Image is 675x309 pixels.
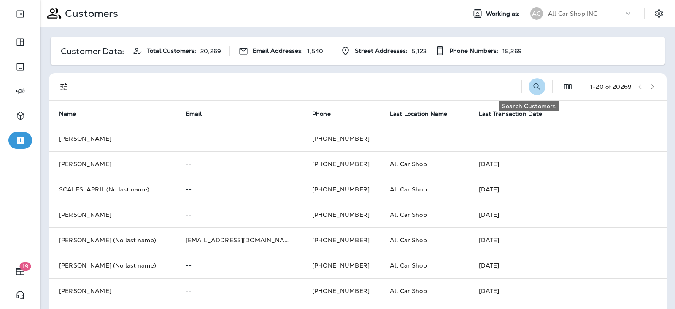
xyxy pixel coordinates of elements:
span: All Car Shop [390,211,427,219]
p: Customer Data: [61,48,124,55]
td: [DATE] [469,151,667,177]
button: Expand Sidebar [8,5,32,22]
td: [DATE] [469,253,667,278]
p: -- [390,135,459,142]
span: Working as: [486,10,522,17]
td: [PHONE_NUMBER] [302,151,380,177]
span: Email [186,110,202,118]
span: Street Addresses: [355,47,408,55]
td: [DATE] [469,202,667,227]
button: Edit Fields [559,78,576,95]
span: All Car Shop [390,236,427,244]
p: 5,123 [412,48,427,55]
td: [PHONE_NUMBER] [302,126,380,151]
td: [PERSON_NAME] (No last name) [49,253,175,278]
span: All Car Shop [390,160,427,168]
span: Total Customers: [147,47,196,55]
span: Phone [312,110,331,118]
td: [PERSON_NAME] [49,278,175,304]
button: Settings [651,6,667,21]
span: Last Location Name [390,110,459,118]
span: Last Transaction Date [479,110,543,118]
p: Customers [62,7,118,20]
td: [PHONE_NUMBER] [302,253,380,278]
p: -- [479,135,657,142]
p: -- [186,211,292,218]
div: AC [530,7,543,20]
td: [PERSON_NAME] (No last name) [49,227,175,253]
td: [PERSON_NAME] [49,126,175,151]
td: [PHONE_NUMBER] [302,278,380,304]
span: Name [59,110,87,118]
span: Email [186,110,213,118]
td: [DATE] [469,227,667,253]
td: [DATE] [469,278,667,304]
td: [PERSON_NAME] [49,151,175,177]
td: [PHONE_NUMBER] [302,227,380,253]
p: -- [186,262,292,269]
span: All Car Shop [390,186,427,193]
button: Filters [56,78,73,95]
p: -- [186,161,292,167]
span: Phone [312,110,342,118]
span: Email Addresses: [253,47,303,55]
p: -- [186,287,292,294]
td: [PHONE_NUMBER] [302,202,380,227]
p: All Car Shop INC [548,10,597,17]
span: Last Location Name [390,110,448,118]
span: Name [59,110,76,118]
button: Search Customers [529,78,545,95]
td: SCALES, APRIL (No last name) [49,177,175,202]
p: -- [186,186,292,193]
div: Search Customers [499,101,559,111]
td: [EMAIL_ADDRESS][DOMAIN_NAME] [175,227,302,253]
td: [DATE] [469,177,667,202]
p: 18,269 [502,48,522,55]
p: -- [186,135,292,142]
p: 1,540 [307,48,323,55]
p: 20,269 [200,48,221,55]
span: Last Transaction Date [479,110,553,118]
button: 19 [8,263,32,280]
span: 19 [20,262,31,271]
span: Phone Numbers: [449,47,498,55]
td: [PHONE_NUMBER] [302,177,380,202]
span: All Car Shop [390,287,427,295]
td: [PERSON_NAME] [49,202,175,227]
div: 1 - 20 of 20269 [590,83,632,90]
span: All Car Shop [390,262,427,269]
